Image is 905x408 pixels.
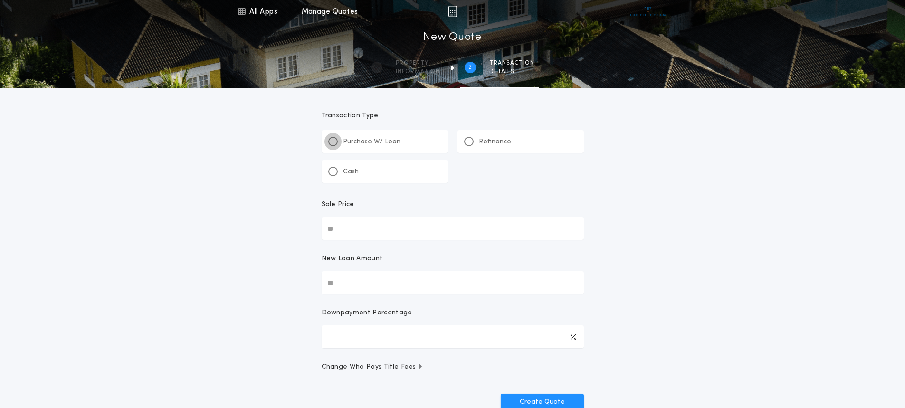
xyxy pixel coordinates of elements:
[343,137,400,147] p: Purchase W/ Loan
[322,325,584,348] input: Downpayment Percentage
[322,362,424,372] span: Change Who Pays Title Fees
[322,217,584,240] input: Sale Price
[396,68,440,76] span: information
[343,167,359,177] p: Cash
[322,254,383,264] p: New Loan Amount
[322,362,584,372] button: Change Who Pays Title Fees
[489,59,534,67] span: Transaction
[423,30,481,45] h1: New Quote
[396,59,440,67] span: Property
[489,68,534,76] span: details
[322,271,584,294] input: New Loan Amount
[322,308,412,318] p: Downpayment Percentage
[630,7,666,16] img: vs-icon
[468,64,472,71] h2: 2
[322,111,584,121] p: Transaction Type
[479,137,511,147] p: Refinance
[448,6,457,17] img: img
[322,200,354,209] p: Sale Price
